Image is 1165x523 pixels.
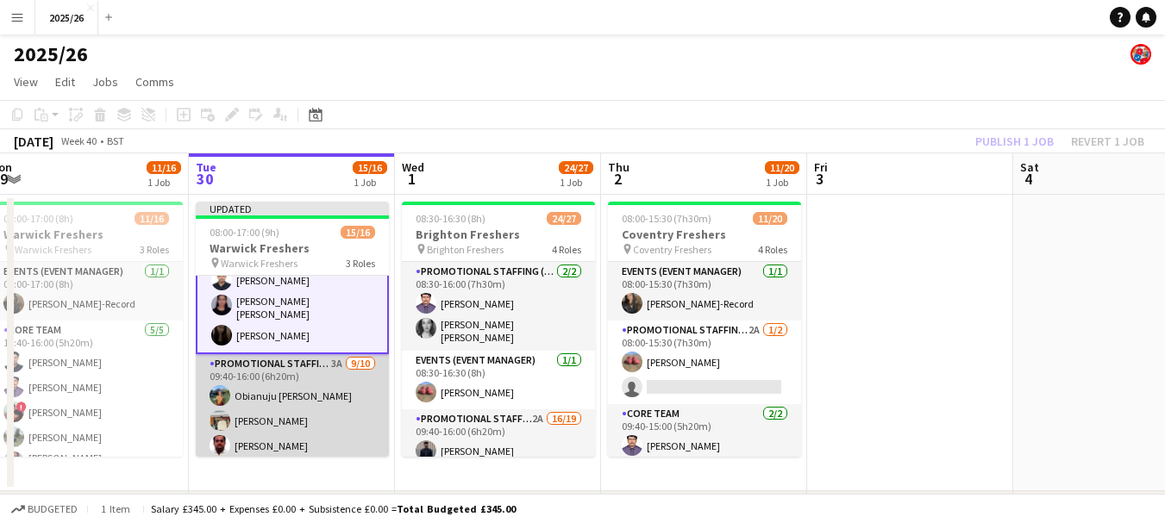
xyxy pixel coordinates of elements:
[341,226,375,239] span: 15/16
[560,176,592,189] div: 1 Job
[608,202,801,457] app-job-card: 08:00-15:30 (7h30m)11/20Coventry Freshers Coventry Freshers4 RolesEvents (Event Manager)1/108:00-...
[758,243,787,256] span: 4 Roles
[402,159,424,175] span: Wed
[193,169,216,189] span: 30
[765,161,799,174] span: 11/20
[399,169,424,189] span: 1
[397,502,516,515] span: Total Budgeted £345.00
[140,243,169,256] span: 3 Roles
[608,262,801,321] app-card-role: Events (Event Manager)1/108:00-15:30 (7h30m)[PERSON_NAME]-Record
[196,159,216,175] span: Tue
[608,321,801,404] app-card-role: Promotional Staffing (Team Leader)2A1/208:00-15:30 (7h30m)[PERSON_NAME]
[85,71,125,93] a: Jobs
[92,74,118,90] span: Jobs
[766,176,799,189] div: 1 Job
[14,74,38,90] span: View
[608,227,801,242] h3: Coventry Freshers
[28,503,78,515] span: Budgeted
[135,74,174,90] span: Comms
[135,212,169,225] span: 11/16
[95,502,136,515] span: 1 item
[608,159,629,175] span: Thu
[622,212,711,225] span: 08:00-15:30 (7h30m)
[107,134,124,147] div: BST
[814,159,828,175] span: Fri
[633,243,711,256] span: Coventry Freshers
[354,176,386,189] div: 1 Job
[57,134,100,147] span: Week 40
[7,71,45,93] a: View
[147,161,181,174] span: 11/16
[427,243,504,256] span: Brighton Freshers
[402,202,595,457] app-job-card: 08:30-16:30 (8h)24/27Brighton Freshers Brighton Freshers4 RolesPromotional Staffing (Team Leader)...
[346,257,375,270] span: 3 Roles
[402,351,595,409] app-card-role: Events (Event Manager)1/108:30-16:30 (8h)[PERSON_NAME]
[35,1,98,34] button: 2025/26
[14,133,53,150] div: [DATE]
[608,404,801,488] app-card-role: Core Team2/209:40-15:00 (5h20m)[PERSON_NAME]
[402,262,595,351] app-card-role: Promotional Staffing (Team Leader)2/208:30-16:00 (7h30m)[PERSON_NAME][PERSON_NAME] [PERSON_NAME]
[605,169,629,189] span: 2
[196,202,389,215] div: Updated
[196,202,389,457] app-job-card: Updated08:00-17:00 (9h)15/16Warwick Freshers Warwick Freshers3 RolesCore Team5/509:40-16:00 (6h20...
[353,161,387,174] span: 15/16
[1020,159,1039,175] span: Sat
[3,212,73,225] span: 09:00-17:00 (8h)
[16,402,27,412] span: !
[9,500,80,519] button: Budgeted
[559,161,593,174] span: 24/27
[196,240,389,256] h3: Warwick Freshers
[1131,44,1151,65] app-user-avatar: Event Managers
[416,212,485,225] span: 08:30-16:30 (8h)
[1018,169,1039,189] span: 4
[552,243,581,256] span: 4 Roles
[547,212,581,225] span: 24/27
[221,257,298,270] span: Warwick Freshers
[210,226,279,239] span: 08:00-17:00 (9h)
[55,74,75,90] span: Edit
[811,169,828,189] span: 3
[48,71,82,93] a: Edit
[14,41,88,67] h1: 2025/26
[15,243,91,256] span: Warwick Freshers
[151,502,516,515] div: Salary £345.00 + Expenses £0.00 + Subsistence £0.00 =
[147,176,180,189] div: 1 Job
[753,212,787,225] span: 11/20
[402,227,595,242] h3: Brighton Freshers
[128,71,181,93] a: Comms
